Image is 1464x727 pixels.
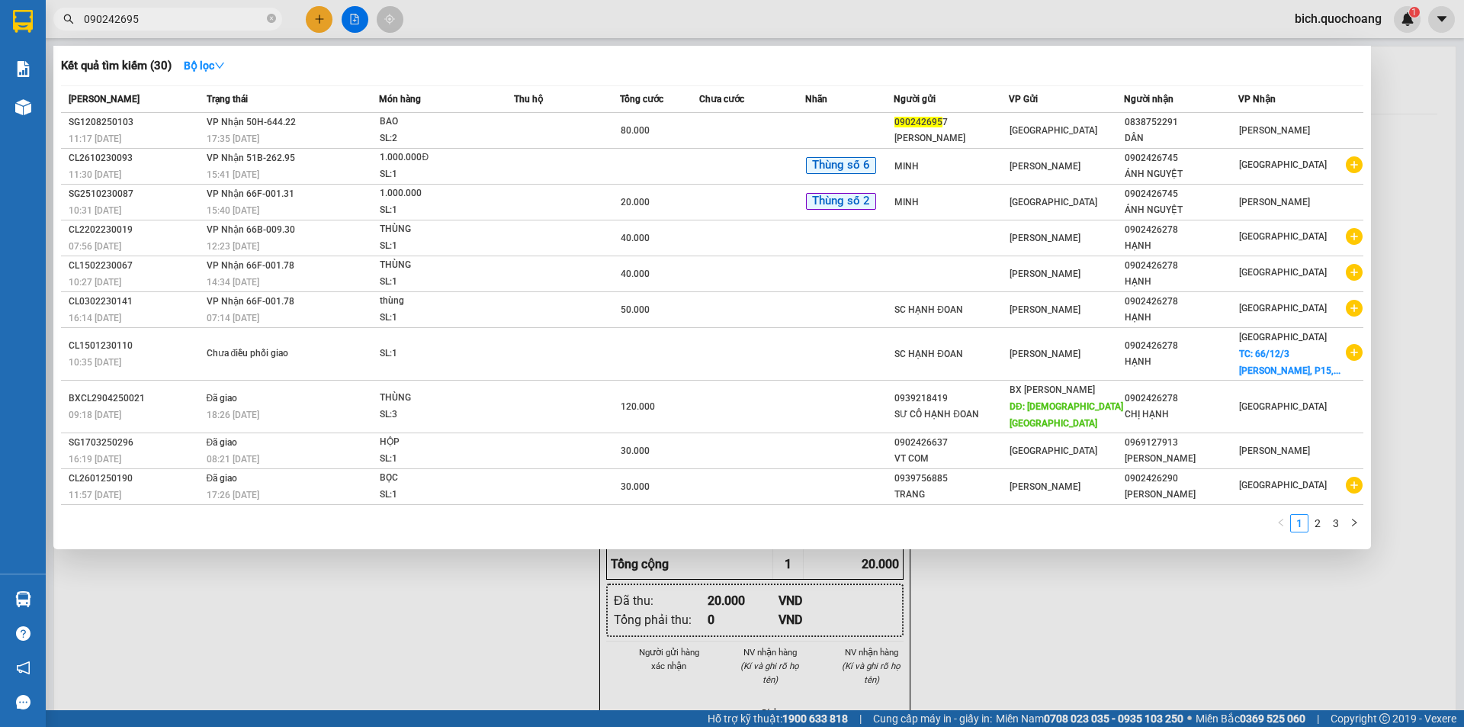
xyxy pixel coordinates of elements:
span: [PERSON_NAME] [1239,125,1310,136]
li: 2 [1308,514,1327,532]
div: SL: 1 [380,487,494,503]
div: SG1703250296 [69,435,202,451]
span: 16:14 [DATE] [69,313,121,323]
span: [GEOGRAPHIC_DATA] [1010,125,1097,136]
div: HẠNH [1125,238,1238,254]
div: BỌC [380,470,494,487]
div: CL2601250190 [69,471,202,487]
span: 20.000 [621,197,650,207]
span: search [63,14,74,24]
span: 40.000 [621,269,650,279]
div: THÙNG [380,221,494,238]
img: warehouse-icon [15,591,31,607]
span: [PERSON_NAME] [1239,446,1310,456]
div: SL: 1 [380,166,494,183]
span: [PERSON_NAME] [1010,349,1080,359]
span: 15:40 [DATE] [207,205,259,216]
span: Chưa cước [699,94,744,105]
div: VT COM [894,451,1008,467]
span: VP Nhận 66B-009.30 [207,224,295,235]
span: message [16,695,30,709]
div: SƯ CÔ HẠNH ĐOAN [894,407,1008,423]
div: SL: 1 [380,274,494,291]
div: HỘP [380,434,494,451]
div: 0939218419 [894,391,1008,407]
a: 3 [1328,515,1344,532]
span: Người nhận [1124,94,1173,105]
div: CL0302230141 [69,294,202,310]
span: plus-circle [1346,300,1363,317]
div: 0969127913 [1125,435,1238,451]
div: THÙNG [380,390,494,407]
span: 10:27 [DATE] [69,277,121,288]
span: BX [PERSON_NAME] [1010,384,1095,395]
span: Thùng số 6 [806,157,876,174]
span: right [1350,518,1359,527]
img: warehouse-icon [15,99,31,115]
span: 30.000 [621,481,650,492]
div: DÂN [1125,130,1238,146]
div: BAO [380,114,494,130]
div: [PERSON_NAME] [894,130,1008,146]
a: 1 [1291,515,1308,532]
span: [GEOGRAPHIC_DATA] [1010,446,1097,456]
div: Chưa điều phối giao [207,346,321,362]
li: 1 [1290,514,1308,532]
div: 1.000.000Đ [380,150,494,166]
span: plus-circle [1346,477,1363,494]
span: 11:57 [DATE] [69,490,121,500]
span: [PERSON_NAME] [1010,481,1080,492]
span: [PERSON_NAME] [1010,233,1080,243]
span: VP Nhận 66F-001.78 [207,260,294,271]
div: HẠNH [1125,354,1238,370]
div: [PERSON_NAME] [13,47,135,66]
span: 14:34 [DATE] [207,277,259,288]
span: plus-circle [1346,228,1363,245]
span: VP Nhận [1238,94,1276,105]
div: 0902426745 [1125,150,1238,166]
span: Tổng cước [620,94,663,105]
span: Đã giao [207,473,238,484]
div: MINH [894,159,1008,175]
span: 17:35 [DATE] [207,133,259,144]
span: 18:26 [DATE] [207,410,259,420]
span: [GEOGRAPHIC_DATA] [1239,159,1327,170]
li: 3 [1327,514,1345,532]
div: VĨNH [146,47,300,66]
div: CL1502230067 [69,258,202,274]
div: SL: 1 [380,310,494,327]
div: thùng [380,293,494,310]
span: Nhận: [146,13,182,29]
div: [GEOGRAPHIC_DATA] [146,13,300,47]
span: [PERSON_NAME] [69,94,140,105]
div: HẠNH [1125,310,1238,326]
img: solution-icon [15,61,31,77]
span: Món hàng [379,94,421,105]
div: TRANG [894,487,1008,503]
div: SL: 1 [380,238,494,255]
input: Tìm tên, số ĐT hoặc mã đơn [84,11,264,27]
div: SL: 1 [380,202,494,219]
span: [GEOGRAPHIC_DATA] [1010,197,1097,207]
div: ÁNH NGUYỆT [1125,202,1238,218]
li: Next Page [1345,514,1363,532]
div: HẠNH [1125,274,1238,290]
div: SL: 2 [380,130,494,147]
span: left [1276,518,1286,527]
span: Gửi: [13,13,37,29]
div: 0934446409 [146,66,300,87]
span: Đã giao [207,437,238,448]
span: 08:21 [DATE] [207,454,259,465]
span: close-circle [267,14,276,23]
h3: Kết quả tìm kiếm ( 30 ) [61,58,172,74]
span: 16:19 [DATE] [69,454,121,465]
span: 11:17 [DATE] [69,133,121,144]
span: [GEOGRAPHIC_DATA] [1239,267,1327,278]
div: [PERSON_NAME] [1125,487,1238,503]
span: question-circle [16,626,30,641]
div: THÙNG [380,257,494,274]
div: CL1501230110 [69,338,202,354]
div: CHỊ HẠNH [1125,407,1238,423]
div: MINH [894,195,1008,211]
span: TC: 66/12/3 [PERSON_NAME], P15,... [1239,349,1340,376]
